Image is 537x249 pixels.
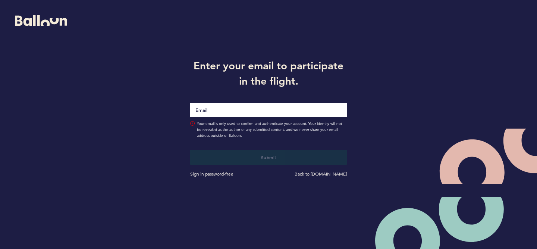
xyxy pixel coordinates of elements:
input: Email [190,103,347,117]
a: Sign in password-free [190,171,233,177]
a: Back to [DOMAIN_NAME] [295,171,347,177]
span: Submit [261,154,276,160]
button: Submit [190,150,347,165]
h1: Enter your email to participate in the flight. [185,58,352,88]
span: Your email is only used to confirm and authenticate your account. Your identity will not be revea... [197,121,347,139]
